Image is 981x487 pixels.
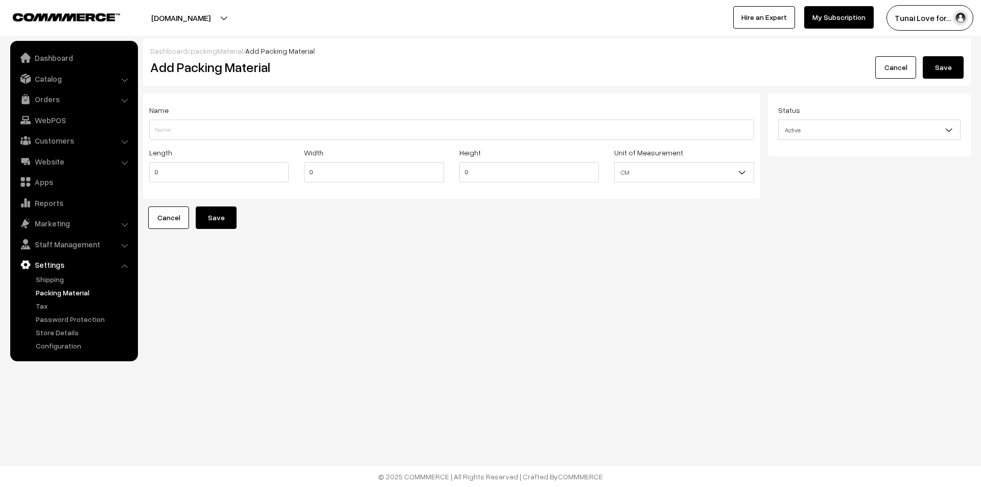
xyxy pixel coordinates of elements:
[13,90,134,108] a: Orders
[614,162,754,182] span: CM
[13,152,134,171] a: Website
[13,13,120,21] img: COMMMERCE
[779,121,961,139] span: Active
[459,147,481,158] label: Height
[148,206,189,229] a: Cancel
[615,164,753,181] span: CM
[886,5,973,31] button: Tunai Love for…
[150,59,549,75] h2: Add Packing Material
[13,111,134,129] a: WebPOS
[33,340,134,351] a: Configuration
[304,147,323,158] label: Width
[149,147,172,158] label: Length
[33,274,134,285] a: Shipping
[804,6,874,29] a: My Subscription
[150,47,188,55] a: Dashboard
[150,45,964,56] div: / /
[733,6,795,29] a: Hire an Expert
[13,256,134,274] a: Settings
[13,131,134,150] a: Customers
[13,10,102,22] a: COMMMERCE
[614,147,683,158] label: Unit of Measurement
[115,5,246,31] button: [DOMAIN_NAME]
[33,287,134,298] a: Packing Material
[558,472,603,481] a: COMMMERCE
[875,56,916,79] a: Cancel
[13,49,134,67] a: Dashboard
[778,120,961,140] span: Active
[13,214,134,233] a: Marketing
[245,47,315,55] span: Add Packing Material
[149,105,169,115] label: Name
[778,105,800,115] label: Status
[13,69,134,88] a: Catalog
[953,10,968,26] img: user
[13,173,134,191] a: Apps
[191,47,243,55] a: packingMaterial
[13,235,134,253] a: Staff Management
[149,120,754,140] input: Name
[33,314,134,324] a: Password Protection
[196,206,237,229] button: Save
[33,300,134,311] a: Tax
[923,56,964,79] button: Save
[33,327,134,338] a: Store Details
[13,194,134,212] a: Reports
